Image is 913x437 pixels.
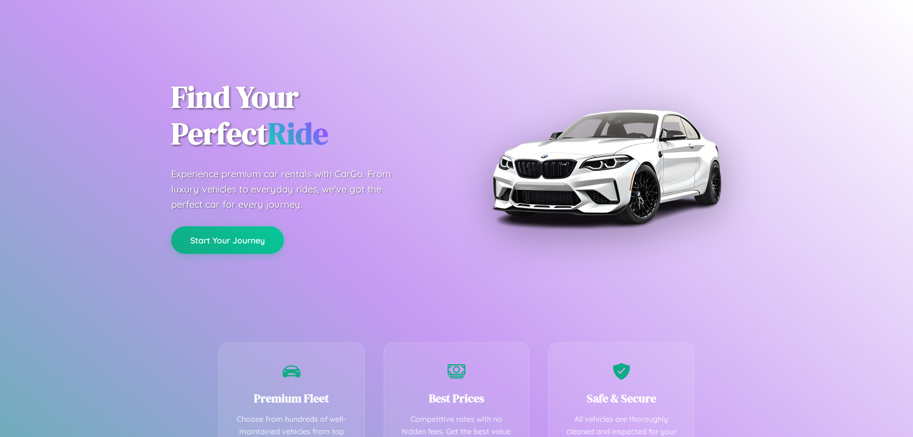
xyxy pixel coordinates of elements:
[233,390,350,406] h3: Premium Fleet
[563,390,680,406] h3: Safe & Secure
[268,113,328,154] span: Ride
[487,48,725,285] img: Premium BMW car rental vehicle
[398,390,515,406] h3: Best Prices
[171,226,284,254] button: Start Your Journey
[171,79,442,152] h1: Find Your Perfect
[171,166,409,212] p: Experience premium car rentals with CarGo. From luxury vehicles to everyday rides, we've got the ...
